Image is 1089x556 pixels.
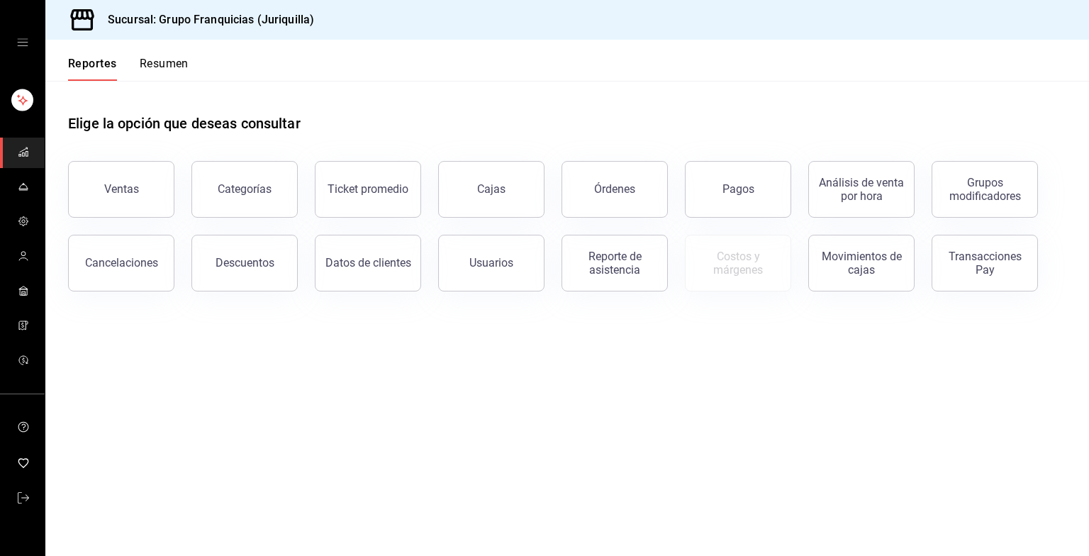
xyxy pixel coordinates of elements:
[140,57,189,71] font: Resumen
[808,235,915,291] button: Movimientos de cajas
[191,161,298,218] button: Categorías
[328,182,408,196] div: Ticket promedio
[808,161,915,218] button: Análisis de venta por hora
[17,37,28,48] button: cajón abierto
[438,235,544,291] button: Usuarios
[218,182,272,196] div: Categorías
[817,176,905,203] div: Análisis de venta por hora
[325,256,411,269] div: Datos de clientes
[438,161,544,218] a: Cajas
[941,176,1029,203] div: Grupos modificadores
[932,235,1038,291] button: Transacciones Pay
[477,181,506,198] div: Cajas
[315,235,421,291] button: Datos de clientes
[685,235,791,291] button: Contrata inventarios para ver este reporte
[68,57,117,81] button: Reportes
[85,256,158,269] div: Cancelaciones
[104,182,139,196] div: Ventas
[315,161,421,218] button: Ticket promedio
[68,235,174,291] button: Cancelaciones
[469,256,513,269] div: Usuarios
[817,250,905,277] div: Movimientos de cajas
[216,256,274,269] div: Descuentos
[562,235,668,291] button: Reporte de asistencia
[594,182,635,196] div: Órdenes
[571,250,659,277] div: Reporte de asistencia
[68,113,301,134] h1: Elige la opción que deseas consultar
[562,161,668,218] button: Órdenes
[68,57,189,81] div: Pestañas de navegación
[932,161,1038,218] button: Grupos modificadores
[685,161,791,218] button: Pagos
[68,161,174,218] button: Ventas
[191,235,298,291] button: Descuentos
[941,250,1029,277] div: Transacciones Pay
[96,11,314,28] h3: Sucursal: Grupo Franquicias (Juriquilla)
[722,182,754,196] div: Pagos
[694,250,782,277] div: Costos y márgenes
